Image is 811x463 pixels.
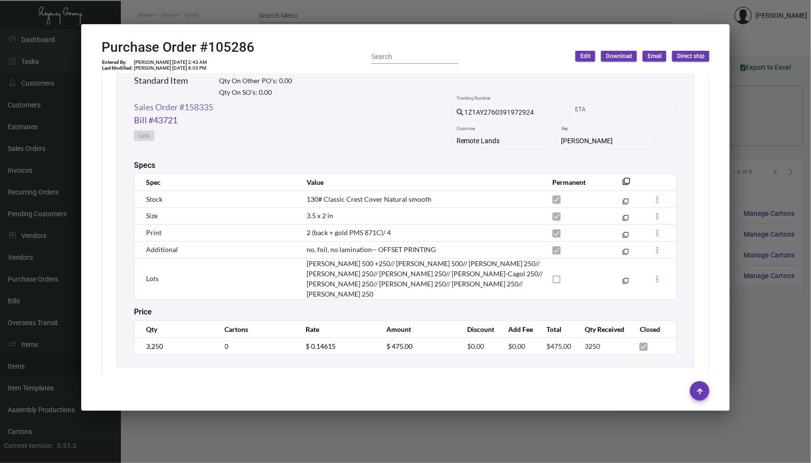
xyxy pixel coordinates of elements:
mat-icon: filter_none [623,200,629,207]
span: Edit [580,52,590,60]
button: Edit [575,51,595,61]
span: no, foil, no lamination-- OFFSET PRINTING [307,246,436,254]
span: 130# Classic Crest Cover Natural smooth [307,195,431,203]
span: Size [146,212,158,220]
span: $0.00 [467,343,484,351]
th: Spec [134,174,297,191]
span: Lots [146,275,159,283]
td: [PERSON_NAME] [DATE] 8:03 PM [133,65,207,71]
td: [PERSON_NAME] [DATE] 2:43 AM [133,60,207,65]
th: Value [297,174,543,191]
span: Link [139,132,149,140]
span: Stock [146,195,162,203]
button: Download [601,51,637,61]
span: Email [648,52,662,60]
h2: Purchase Order #105286 [102,39,254,56]
th: Discount [457,321,499,338]
button: Direct ship [672,51,709,61]
th: Qty [134,321,215,338]
span: 3250 [585,343,601,351]
input: End date [614,108,660,116]
h2: Price [134,308,152,317]
h2: Specs [134,161,155,170]
span: 3.5 x 2 in [307,212,333,220]
th: Permanent [543,174,608,191]
span: $0.00 [508,343,525,351]
th: Qty Received [575,321,631,338]
div: 0.51.2 [57,441,76,451]
td: Entered By: [102,60,133,65]
mat-icon: filter_none [623,280,629,286]
th: Cartons [215,321,296,338]
th: Closed [630,321,677,338]
span: Additional [146,246,178,254]
h2: Standard Item [134,75,188,86]
span: 2 (back + gold PMS 871C)/ 4 [307,229,391,237]
span: [PERSON_NAME] 500 +250// [PERSON_NAME] 500// [PERSON_NAME] 250// [PERSON_NAME] 250// [PERSON_NAME... [307,260,543,299]
mat-icon: filter_none [622,180,630,188]
button: Link [134,131,154,141]
input: Start date [575,108,605,116]
span: Print [146,229,162,237]
span: Direct ship [677,52,705,60]
a: Bill #43721 [134,114,177,127]
button: Email [643,51,666,61]
span: Download [606,52,632,60]
th: Amount [377,321,457,338]
th: Rate [296,321,377,338]
span: 1Z1AY2760391972924 [465,108,534,116]
span: $475.00 [546,343,571,351]
a: Sales Order #158335 [134,101,213,114]
h2: Qty On SO’s: 0.00 [219,89,292,97]
mat-icon: filter_none [623,234,629,240]
div: Current version: [4,441,53,451]
th: Add Fee [499,321,537,338]
mat-icon: filter_none [623,251,629,257]
h2: Qty On Other PO’s: 0.00 [219,77,292,85]
mat-icon: filter_none [623,217,629,224]
th: Total [537,321,575,338]
td: Last Modified: [102,65,133,71]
